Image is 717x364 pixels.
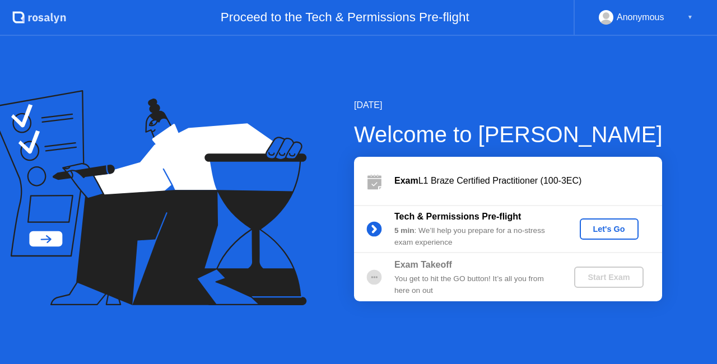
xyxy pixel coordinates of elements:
div: You get to hit the GO button! It’s all you from here on out [394,273,556,296]
b: 5 min [394,226,415,235]
div: L1 Braze Certified Practitioner (100-3EC) [394,174,662,188]
div: Anonymous [617,10,664,25]
div: : We’ll help you prepare for a no-stress exam experience [394,225,556,248]
div: Let's Go [584,225,634,234]
div: Welcome to [PERSON_NAME] [354,118,663,151]
button: Start Exam [574,267,643,288]
div: Start Exam [579,273,639,282]
b: Exam [394,176,418,185]
div: [DATE] [354,99,663,112]
div: ▼ [687,10,693,25]
b: Exam Takeoff [394,260,452,269]
button: Let's Go [580,218,639,240]
b: Tech & Permissions Pre-flight [394,212,521,221]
